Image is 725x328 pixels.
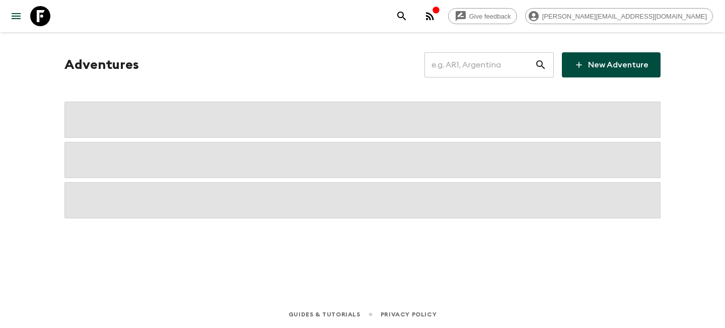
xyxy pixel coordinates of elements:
[537,13,712,20] span: [PERSON_NAME][EMAIL_ADDRESS][DOMAIN_NAME]
[525,8,713,24] div: [PERSON_NAME][EMAIL_ADDRESS][DOMAIN_NAME]
[381,309,437,320] a: Privacy Policy
[562,52,661,77] a: New Adventure
[392,6,412,26] button: search adventures
[448,8,517,24] a: Give feedback
[424,51,535,79] input: e.g. AR1, Argentina
[64,55,139,75] h1: Adventures
[288,309,360,320] a: Guides & Tutorials
[6,6,26,26] button: menu
[464,13,517,20] span: Give feedback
